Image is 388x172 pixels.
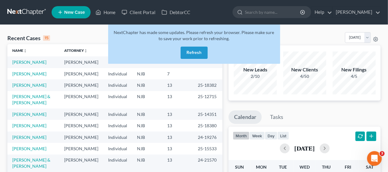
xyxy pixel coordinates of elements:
span: NextChapter has made some updates. Please refresh your browser. Please make sure to save your wor... [114,30,274,41]
button: list [277,132,289,140]
span: Sat [366,164,374,170]
a: [PERSON_NAME] [12,59,46,65]
td: Individual [103,91,132,109]
span: Thu [322,164,331,170]
td: 25-18382 [193,79,222,91]
a: Tasks [265,110,289,124]
a: Attorneyunfold_more [64,48,88,53]
div: New Leads [234,66,277,73]
a: Home [92,7,119,18]
a: [PERSON_NAME] [333,7,380,18]
h2: [DATE] [295,145,315,151]
td: 24-21570 [193,155,222,172]
td: Individual [103,155,132,172]
td: NJB [132,91,162,109]
td: 25-14351 [193,109,222,120]
div: 2/10 [234,73,277,79]
a: [PERSON_NAME] [12,71,46,76]
div: New Filings [333,66,376,73]
a: Nameunfold_more [12,48,27,53]
td: Individual [103,132,132,143]
td: NJB [132,132,162,143]
td: Individual [103,109,132,120]
td: NJB [132,120,162,131]
span: Tue [279,164,287,170]
td: NJB [132,79,162,91]
span: Mon [256,164,267,170]
a: Client Portal [119,7,159,18]
a: [PERSON_NAME] [12,123,46,128]
button: Refresh [181,47,208,59]
td: Individual [103,79,132,91]
td: 13 [162,132,193,143]
td: [PERSON_NAME] [59,132,103,143]
td: Individual [103,143,132,154]
td: Individual [103,68,132,79]
span: Sun [235,164,244,170]
td: NJB [132,109,162,120]
a: [PERSON_NAME] & [PERSON_NAME] [12,157,50,169]
a: [PERSON_NAME] [12,112,46,117]
button: week [249,132,265,140]
i: unfold_more [23,49,27,53]
i: unfold_more [84,49,88,53]
td: NJB [132,155,162,172]
td: [PERSON_NAME] [59,155,103,172]
td: [PERSON_NAME] [59,120,103,131]
a: [PERSON_NAME] [12,146,46,151]
td: NJB [132,143,162,154]
span: New Case [64,10,85,15]
span: 3 [380,151,385,156]
iframe: Intercom live chat [367,151,382,166]
div: 15 [43,35,50,41]
a: Help [312,7,332,18]
td: 13 [162,155,193,172]
td: [PERSON_NAME] [59,143,103,154]
button: day [265,132,277,140]
td: 13 [162,143,193,154]
td: [PERSON_NAME] [59,109,103,120]
td: 24-19276 [193,132,222,143]
a: Calendar [229,110,262,124]
span: Wed [300,164,310,170]
td: 13 [162,91,193,109]
td: 13 [162,79,193,91]
td: 25-18380 [193,120,222,131]
input: Search by name... [245,6,301,18]
a: [PERSON_NAME] [12,135,46,140]
td: 13 [162,120,193,131]
a: [PERSON_NAME] [12,82,46,88]
a: DebtorCC [159,7,193,18]
td: Individual [103,56,132,68]
td: [PERSON_NAME] [59,68,103,79]
div: Recent Cases [7,34,50,42]
td: [PERSON_NAME] [59,56,103,68]
td: 7 [162,68,193,79]
td: 25-12715 [193,91,222,109]
div: 4/50 [283,73,326,79]
button: month [233,132,249,140]
td: Individual [103,120,132,131]
div: New Clients [283,66,326,73]
td: NJB [132,68,162,79]
div: 4/5 [333,73,376,79]
td: [PERSON_NAME] [59,79,103,91]
td: 13 [162,109,193,120]
td: 25-15533 [193,143,222,154]
td: [PERSON_NAME] [59,91,103,109]
span: Fri [345,164,351,170]
a: [PERSON_NAME] & [PERSON_NAME] [12,94,50,105]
